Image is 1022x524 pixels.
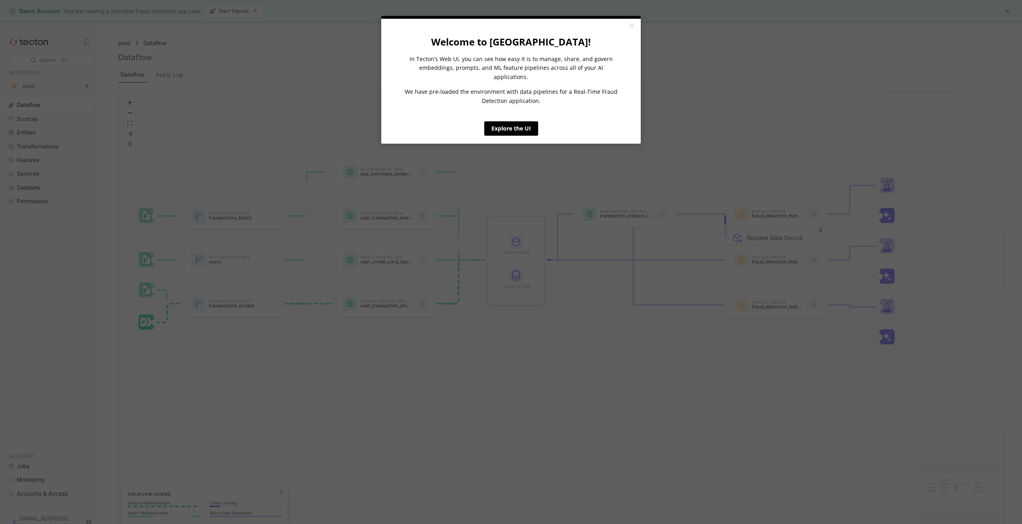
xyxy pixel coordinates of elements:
a: Close modal [624,19,638,33]
strong: Welcome to [GEOGRAPHIC_DATA]! [431,35,591,48]
p: We have pre-loaded the environment with data pipelines for a Real-Time Fraud Detection application. [403,87,619,105]
p: In Tecton’s Web UI, you can see how easy it is to manage, share, and govern embeddings, prompts, ... [403,55,619,81]
a: Explore the UI [484,121,538,136]
div: current step [381,16,641,19]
